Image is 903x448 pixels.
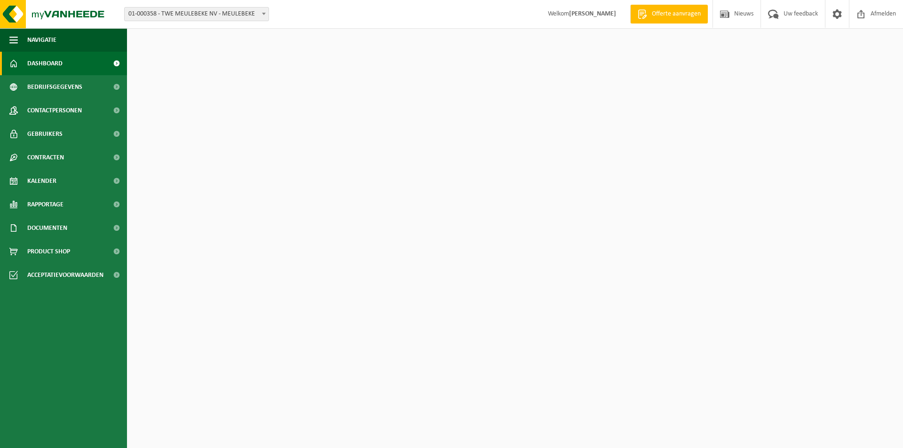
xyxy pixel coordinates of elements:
strong: [PERSON_NAME] [569,10,616,17]
span: Contracten [27,146,64,169]
span: Documenten [27,216,67,240]
span: 01-000358 - TWE MEULEBEKE NV - MEULEBEKE [125,8,269,21]
span: Gebruikers [27,122,63,146]
span: Rapportage [27,193,63,216]
span: 01-000358 - TWE MEULEBEKE NV - MEULEBEKE [124,7,269,21]
span: Contactpersonen [27,99,82,122]
span: Product Shop [27,240,70,263]
span: Bedrijfsgegevens [27,75,82,99]
span: Dashboard [27,52,63,75]
span: Offerte aanvragen [650,9,703,19]
span: Navigatie [27,28,56,52]
span: Acceptatievoorwaarden [27,263,103,287]
a: Offerte aanvragen [630,5,708,24]
span: Kalender [27,169,56,193]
